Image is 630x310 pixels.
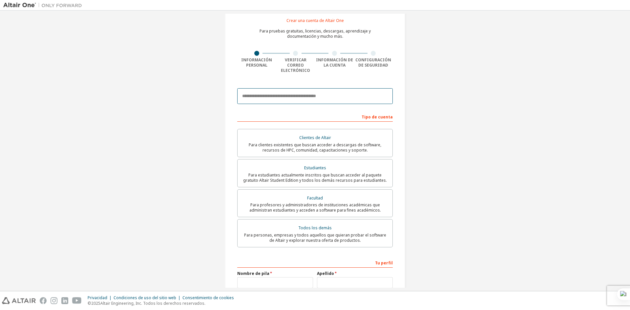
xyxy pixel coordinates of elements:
[40,297,47,304] img: facebook.svg
[287,33,343,39] font: documentación y mucho más.
[298,225,332,231] font: Todos los demás
[182,295,234,300] font: Consentimiento de cookies
[355,57,391,68] font: Configuración de seguridad
[316,57,353,68] font: Información de la cuenta
[51,297,57,304] img: instagram.svg
[2,297,36,304] img: altair_logo.svg
[249,202,381,213] font: Para profesores y administradores de instituciones académicas que administran estudiantes y acced...
[281,57,310,73] font: Verificar correo electrónico
[61,297,68,304] img: linkedin.svg
[249,142,381,153] font: Para clientes existentes que buscan acceder a descargas de software, recursos de HPC, comunidad, ...
[299,135,331,140] font: Clientes de Altair
[3,2,85,9] img: Altair Uno
[260,28,371,34] font: Para pruebas gratuitas, licencias, descargas, aprendizaje y
[91,300,100,306] font: 2025
[286,18,344,23] font: Crear una cuenta de Altair One
[375,260,393,266] font: Tu perfil
[114,295,176,300] font: Condiciones de uso del sitio web
[88,300,91,306] font: ©
[88,295,107,300] font: Privacidad
[72,297,82,304] img: youtube.svg
[244,232,386,243] font: Para personas, empresas y todos aquellos que quieran probar el software de Altair y explorar nues...
[100,300,205,306] font: Altair Engineering, Inc. Todos los derechos reservados.
[362,114,393,120] font: Tipo de cuenta
[307,195,323,201] font: Facultad
[243,172,387,183] font: Para estudiantes actualmente inscritos que buscan acceder al paquete gratuito Altair Student Edit...
[241,57,272,68] font: Información personal
[317,271,334,276] font: Apellido
[304,165,326,171] font: Estudiantes
[237,271,269,276] font: Nombre de pila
